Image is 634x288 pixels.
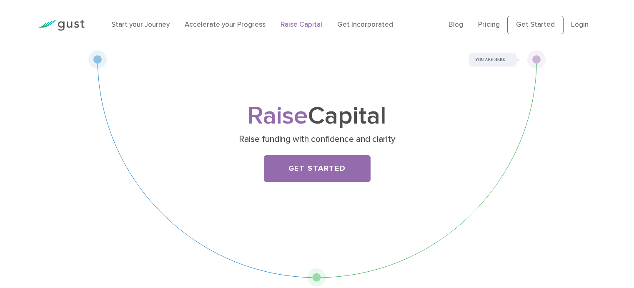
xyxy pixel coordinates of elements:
a: Start your Journey [111,20,170,29]
p: Raise funding with confidence and clarity [155,134,479,145]
a: Get Incorporated [337,20,393,29]
a: Pricing [478,20,500,29]
a: Get Started [507,16,564,34]
a: Login [571,20,589,29]
a: Blog [449,20,463,29]
span: Raise [248,101,308,131]
img: Gust Logo [38,20,85,31]
a: Raise Capital [281,20,322,29]
a: Get Started [264,155,371,182]
h1: Capital [153,105,482,128]
a: Accelerate your Progress [185,20,266,29]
